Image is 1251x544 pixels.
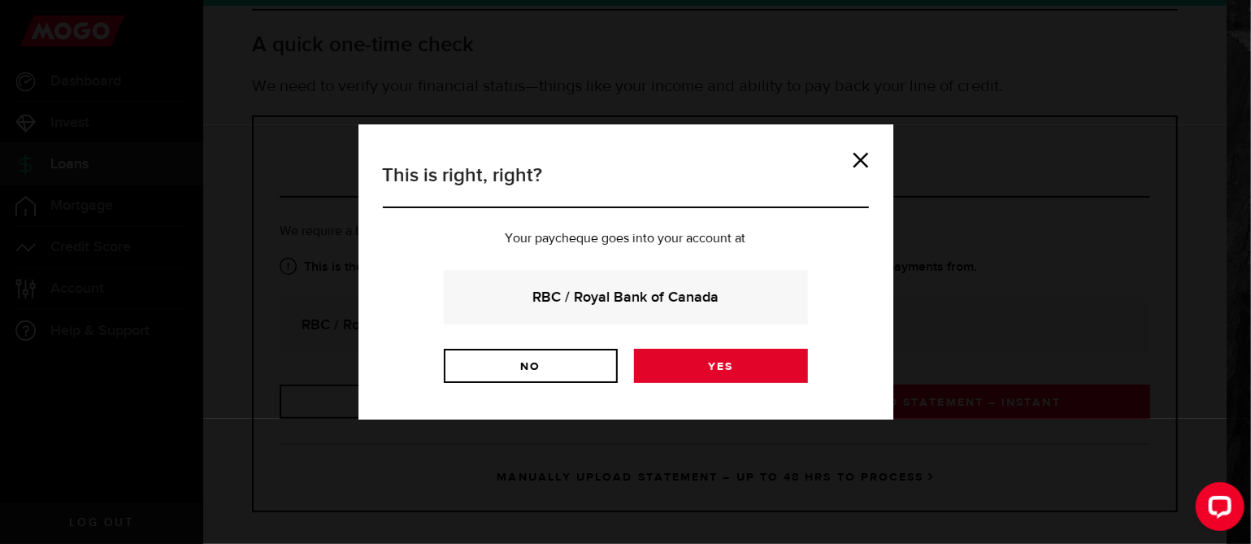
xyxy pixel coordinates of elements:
strong: RBC / Royal Bank of Canada [466,286,786,308]
p: Your paycheque goes into your account at [383,233,869,246]
a: Yes [634,349,808,383]
iframe: LiveChat chat widget [1183,476,1251,544]
a: No [444,349,618,383]
h3: This is right, right? [383,161,869,208]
